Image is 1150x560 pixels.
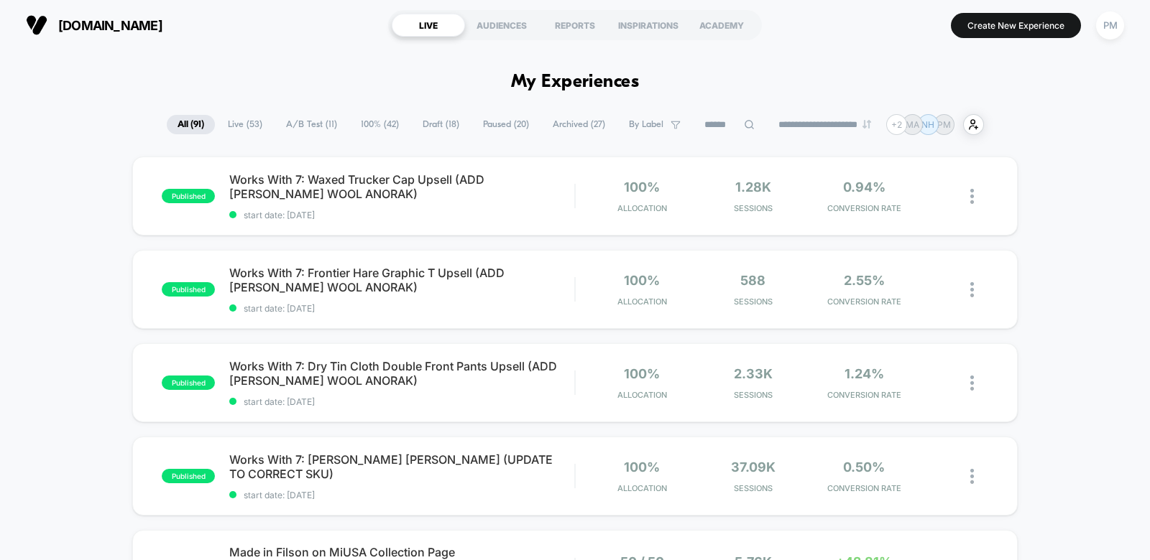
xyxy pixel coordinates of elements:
span: Paused ( 20 ) [472,115,540,134]
span: 100% [624,273,660,288]
p: PM [937,119,951,130]
span: All ( 91 ) [167,115,215,134]
span: Sessions [701,390,805,400]
span: Sessions [701,203,805,213]
img: close [970,189,974,204]
span: published [162,375,215,390]
span: Works With 7: Waxed Trucker Cap Upsell (ADD [PERSON_NAME] WOOL ANORAK) [229,172,574,201]
span: 100% ( 42 ) [350,115,410,134]
div: INSPIRATIONS [612,14,685,37]
span: start date: [DATE] [229,210,574,220]
span: Allocation [617,483,667,493]
span: 37.09k [731,459,776,475]
span: [DOMAIN_NAME] [58,18,162,33]
button: Create New Experience [951,13,1081,38]
img: close [970,375,974,391]
span: 2.33k [734,366,773,381]
img: end [862,120,871,129]
span: 1.24% [845,366,884,381]
span: published [162,469,215,483]
span: 1.28k [735,179,771,195]
span: Sessions [701,483,805,493]
span: Allocation [617,203,667,213]
div: AUDIENCES [465,14,538,37]
span: start date: [DATE] [229,303,574,314]
span: Archived ( 27 ) [542,115,616,134]
h1: My Experiences [511,72,640,93]
p: NH [921,119,934,130]
div: PM [1096,11,1124,39]
img: close [970,282,974,297]
span: Works With 7: Frontier Hare Graphic T Upsell (ADD [PERSON_NAME] WOOL ANORAK) [229,266,574,294]
span: 100% [624,459,660,475]
div: + 2 [886,114,907,135]
span: start date: [DATE] [229,490,574,500]
div: LIVE [392,14,465,37]
span: CONVERSION RATE [812,483,916,493]
span: 0.94% [843,179,885,195]
span: 100% [624,179,660,195]
span: 100% [624,366,660,381]
span: 588 [740,273,765,288]
img: Visually logo [26,14,47,36]
span: Draft ( 18 ) [412,115,470,134]
span: start date: [DATE] [229,396,574,407]
span: 0.50% [843,459,885,475]
span: By Label [629,119,663,130]
button: [DOMAIN_NAME] [22,14,167,37]
p: MA [906,119,919,130]
div: REPORTS [538,14,612,37]
span: A/B Test ( 11 ) [275,115,348,134]
span: Live ( 53 ) [217,115,273,134]
span: published [162,282,215,297]
button: PM [1092,11,1128,40]
span: Sessions [701,297,805,307]
span: CONVERSION RATE [812,203,916,213]
span: Allocation [617,297,667,307]
span: Allocation [617,390,667,400]
span: Works With 7: [PERSON_NAME] [PERSON_NAME] (UPDATE TO CORRECT SKU) [229,452,574,481]
span: 2.55% [844,273,885,288]
span: Made in Filson on MiUSA Collection Page [229,545,574,559]
div: ACADEMY [685,14,758,37]
span: CONVERSION RATE [812,390,916,400]
span: CONVERSION RATE [812,297,916,307]
span: Works With 7: Dry Tin Cloth Double Front Pants Upsell (ADD [PERSON_NAME] WOOL ANORAK) [229,359,574,388]
img: close [970,469,974,484]
span: published [162,189,215,203]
